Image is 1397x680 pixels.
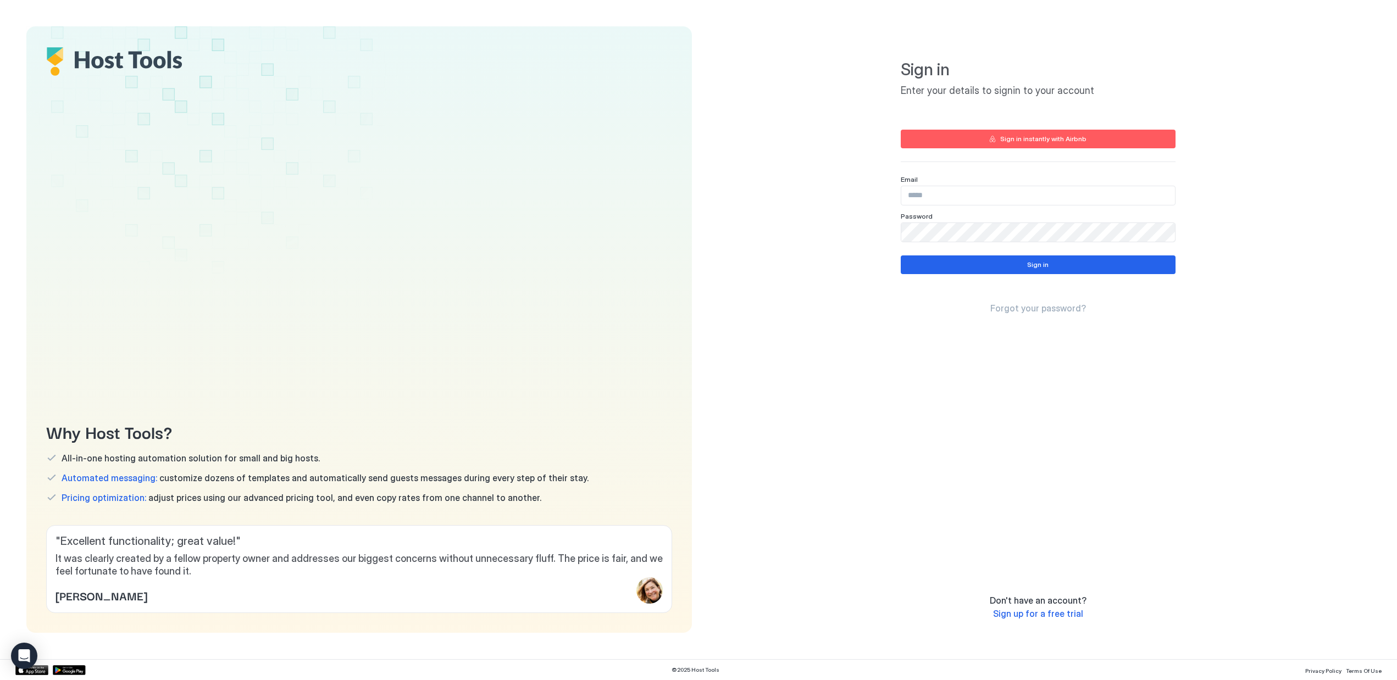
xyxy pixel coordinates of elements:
[672,666,719,673] span: © 2025 Host Tools
[1000,134,1086,144] div: Sign in instantly with Airbnb
[46,419,672,444] span: Why Host Tools?
[1305,664,1341,676] a: Privacy Policy
[901,130,1176,148] button: Sign in instantly with Airbnb
[15,665,48,675] a: App Store
[1346,667,1382,674] span: Terms Of Use
[990,595,1086,606] span: Don't have an account?
[993,608,1083,619] span: Sign up for a free trial
[1305,667,1341,674] span: Privacy Policy
[901,175,918,183] span: Email
[56,534,663,548] span: " Excellent functionality; great value! "
[62,492,146,503] span: Pricing optimization:
[901,212,933,220] span: Password
[11,643,37,669] div: Open Intercom Messenger
[1346,664,1382,676] a: Terms Of Use
[62,472,157,483] span: Automated messaging:
[901,255,1176,274] button: Sign in
[62,472,589,483] span: customize dozens of templates and automatically send guests messages during every step of their s...
[901,186,1175,205] input: Input Field
[901,59,1176,80] span: Sign in
[901,223,1175,242] input: Input Field
[56,587,147,604] span: [PERSON_NAME]
[62,492,541,503] span: adjust prices using our advanced pricing tool, and even copy rates from one channel to another.
[56,553,663,577] span: It was clearly created by a fellow property owner and addresses our biggest concerns without unne...
[636,577,663,604] div: profile
[1027,260,1049,270] div: Sign in
[993,608,1083,620] a: Sign up for a free trial
[901,85,1176,97] span: Enter your details to signin to your account
[990,303,1086,314] a: Forgot your password?
[53,665,86,675] a: Google Play Store
[62,453,320,464] span: All-in-one hosting automation solution for small and big hosts.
